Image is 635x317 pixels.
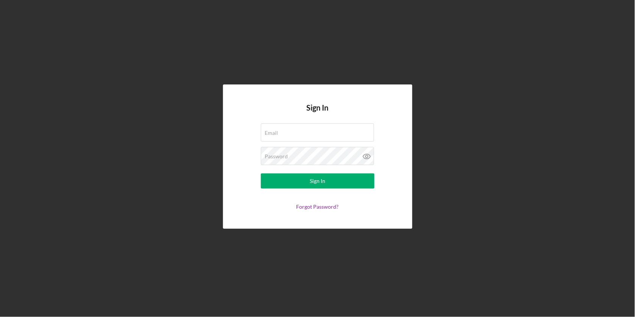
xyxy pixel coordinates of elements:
[265,153,288,159] label: Password
[296,203,339,210] a: Forgot Password?
[265,130,278,136] label: Email
[307,103,329,123] h4: Sign In
[310,173,325,189] div: Sign In
[261,173,374,189] button: Sign In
